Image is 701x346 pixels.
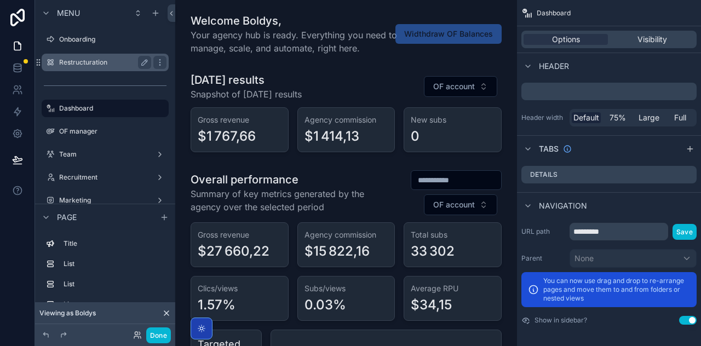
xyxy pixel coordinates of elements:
[57,8,80,19] span: Menu
[64,300,164,309] label: List
[543,276,690,303] p: You can now use drag and drop to re-arrange pages and move them to and from folders or nested views
[42,31,169,48] a: Onboarding
[59,35,166,44] label: Onboarding
[530,170,558,179] label: Details
[570,249,697,268] button: None
[521,227,565,236] label: URL path
[537,9,571,18] span: Dashboard
[59,127,166,136] label: OF manager
[574,253,594,264] span: None
[610,112,626,123] span: 75%
[59,104,162,113] label: Dashboard
[64,280,164,289] label: List
[535,316,587,325] label: Show in sidebar?
[39,309,96,318] span: Viewing as Boldys
[35,230,175,324] div: scrollable content
[64,259,164,268] label: List
[59,150,151,159] label: Team
[674,112,686,123] span: Full
[42,146,169,163] a: Team
[59,58,147,67] label: Restructuration
[539,143,559,154] span: Tabs
[42,192,169,209] a: Marketing
[42,123,169,140] a: OF manager
[521,113,565,122] label: Header width
[59,196,151,205] label: Marketing
[521,254,565,263] label: Parent
[539,61,569,72] span: Header
[57,212,77,223] span: Page
[521,83,697,100] div: scrollable content
[146,327,171,343] button: Done
[639,112,659,123] span: Large
[539,200,587,211] span: Navigation
[59,173,151,182] label: Recruitment
[42,54,169,71] a: Restructuration
[42,169,169,186] a: Recruitment
[637,34,667,45] span: Visibility
[42,100,169,117] a: Dashboard
[573,112,599,123] span: Default
[552,34,580,45] span: Options
[673,224,697,240] button: Save
[64,239,164,248] label: Title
